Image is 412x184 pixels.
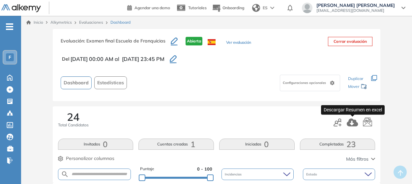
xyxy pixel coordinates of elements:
[316,3,395,8] span: [PERSON_NAME] [PERSON_NAME]
[94,76,127,89] button: Estadísticas
[110,19,131,25] span: Dashboard
[61,37,171,51] h3: Evaluación
[212,1,244,15] button: Onboarding
[270,7,274,9] img: arrow
[280,75,340,91] div: Configuraciones opcionales
[346,156,375,163] button: Más filtros
[58,122,89,128] span: Total Candidatos
[64,79,89,86] span: Dashboard
[134,5,170,10] span: Agendar una demo
[222,5,244,10] span: Onboarding
[58,155,114,162] button: Personalizar columnas
[208,39,216,45] img: ESP
[221,169,294,180] div: Incidencias
[263,5,268,11] span: ES
[127,3,170,11] a: Agendar una demo
[9,55,11,60] span: F
[1,4,41,13] img: Logo
[140,166,154,172] span: Puntaje
[50,20,72,25] span: Alkymetrics
[66,155,114,162] span: Personalizar columnas
[316,8,395,13] span: [EMAIL_ADDRESS][DOMAIN_NAME]
[67,112,79,122] span: 24
[197,166,212,172] span: 0 - 100
[328,37,372,46] button: Cerrar evaluación
[226,39,251,46] button: Ver evaluación
[219,139,295,150] button: Iniciadas0
[138,139,214,150] button: Cuentas creadas1
[115,55,119,63] span: al
[252,4,260,12] img: world
[188,5,207,10] span: Tutoriales
[26,19,43,25] a: Inicio
[58,139,133,150] button: Invitados0
[283,80,327,85] span: Configuraciones opcionales
[62,56,69,63] span: Del
[300,139,375,150] button: Completadas23
[346,156,368,163] span: Más filtros
[122,55,164,63] span: [DATE] 23:45 PM
[84,38,165,44] span: : Examen final Escuela de Franquicias
[306,172,318,177] span: Estado
[61,170,69,178] img: SEARCH_ALT
[97,79,124,86] span: Estadísticas
[303,169,375,180] div: Estado
[321,105,385,115] div: Descargar Resumen en excel
[6,26,13,27] i: -
[79,20,103,25] a: Evaluaciones
[225,172,243,177] span: Incidencias
[348,76,363,81] span: Duplicar
[61,76,92,89] button: Dashboard
[71,55,113,63] span: [DATE] 00:00 AM
[186,37,202,45] span: Abierta
[348,81,367,93] div: Mover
